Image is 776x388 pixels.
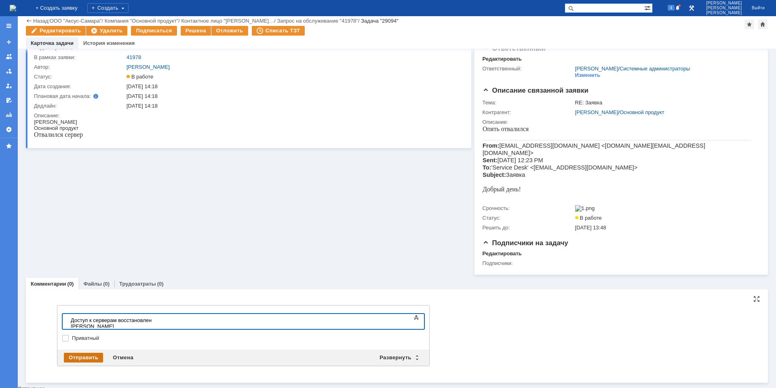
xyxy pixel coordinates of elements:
div: Редактировать [483,56,522,62]
span: В работе [575,215,602,221]
div: Описание: [483,119,757,125]
span: 4 [668,5,675,11]
img: logo [10,5,16,11]
div: RE: Заявка [575,100,756,106]
a: Основной продукт [620,109,664,115]
div: (0) [157,281,164,287]
a: Настройки [2,123,15,136]
div: Срочность: [483,205,574,212]
div: / [575,66,690,72]
div: Добавить в избранное [744,19,754,29]
span: Описание связанной заявки [483,87,588,94]
span: Подписчики на задачу [483,239,568,247]
div: На всю страницу [753,296,760,302]
div: Автор: [34,64,125,70]
div: Описание: [34,112,460,119]
label: Приватный [72,335,423,341]
div: / [181,18,277,24]
div: Создать [87,3,129,13]
div: (0) [67,281,74,287]
span: Расширенный поиск [644,4,652,11]
div: / [105,18,181,24]
a: Трудозатраты [119,281,156,287]
div: Контрагент: [483,109,574,116]
div: [DATE] 14:18 [127,83,459,90]
div: / [575,109,756,116]
a: Перейти на домашнюю страницу [10,5,16,11]
div: Дата создания: [34,83,125,90]
div: Подписчики: [483,260,574,267]
a: Перейти в интерфейс администратора [687,3,696,13]
a: 41978 [127,54,141,60]
a: Запрос на обслуживание "41978" [277,18,358,24]
span: Показать панель инструментов [411,313,421,322]
span: [DATE] 13:48 [575,225,606,231]
a: Заявки в моей ответственности [2,65,15,78]
a: Контактное лицо "[PERSON_NAME]… [181,18,274,24]
a: Отчеты [2,108,15,121]
div: Плановая дата начала: [34,93,115,100]
span: [PERSON_NAME] [706,11,742,15]
div: Редактировать [483,250,522,257]
a: [PERSON_NAME] [575,66,618,72]
a: Назад [33,18,48,24]
a: ООО "Аксус-Самара" [50,18,102,24]
div: В рамках заявки: [34,54,125,61]
a: Файлы [83,281,102,287]
a: [PERSON_NAME] [575,109,618,115]
div: Статус: [34,74,125,80]
div: Статус: [483,215,574,221]
div: / [50,18,105,24]
div: Решить до: [483,225,574,231]
a: История изменения [83,40,135,46]
span: [PERSON_NAME] [706,6,742,11]
div: Ответственный: [483,66,574,72]
a: Мои заявки [2,79,15,92]
span: В работе [127,74,153,80]
div: [DATE] 14:18 [127,93,459,100]
a: Комментарии [31,281,66,287]
div: Тема: [483,100,574,106]
a: Заявки на командах [2,50,15,63]
span: [PERSON_NAME] [706,1,742,6]
a: Системные администраторы [620,66,690,72]
img: 1.png [575,205,595,212]
a: Мои согласования [2,94,15,107]
div: | [48,17,49,23]
div: [DATE] 14:18 [127,103,459,109]
div: Задача "29094" [361,18,399,24]
div: Доступ к серверам восстановлен [PERSON_NAME] [3,3,118,15]
div: / [277,18,361,24]
div: (0) [103,281,110,287]
a: Создать заявку [2,36,15,49]
div: Сделать домашней страницей [758,19,768,29]
a: [PERSON_NAME] [127,64,170,70]
a: Карточка задачи [31,40,74,46]
div: Изменить [575,72,601,78]
a: Компания "Основной продукт" [105,18,179,24]
div: Дедлайн: [34,103,125,109]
